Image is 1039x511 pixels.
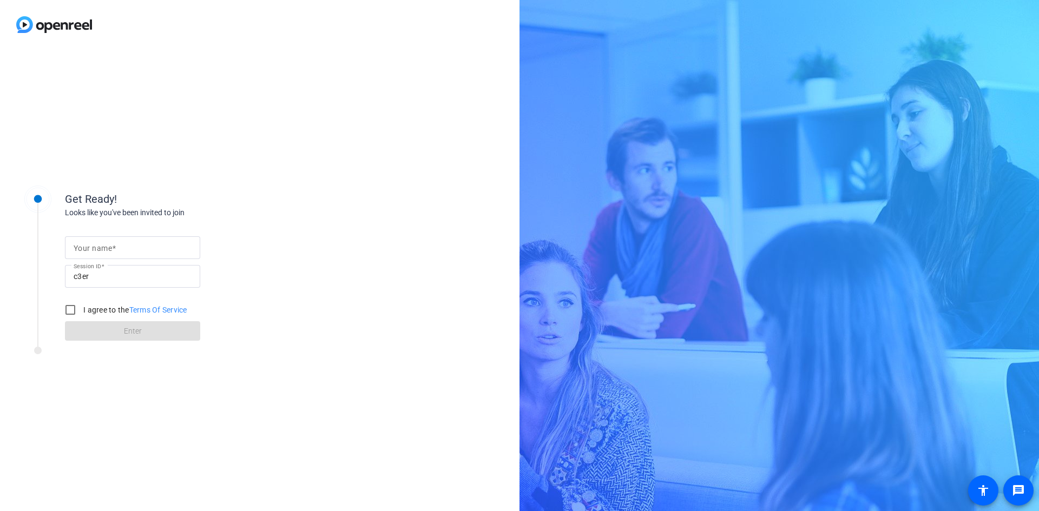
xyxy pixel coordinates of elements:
[129,306,187,314] a: Terms Of Service
[74,263,101,269] mat-label: Session ID
[81,304,187,315] label: I agree to the
[1012,484,1025,497] mat-icon: message
[65,207,281,218] div: Looks like you've been invited to join
[977,484,990,497] mat-icon: accessibility
[65,191,281,207] div: Get Ready!
[74,244,112,253] mat-label: Your name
